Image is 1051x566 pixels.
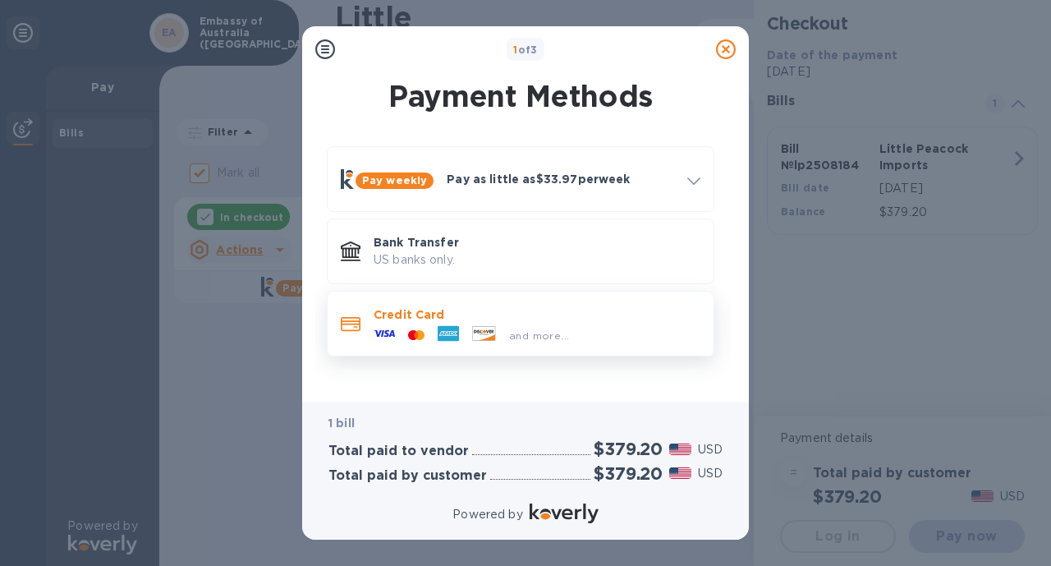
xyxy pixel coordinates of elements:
h3: Total paid to vendor [328,444,469,459]
p: US banks only. [374,251,700,269]
p: Pay as little as $33.97 per week [447,171,674,187]
span: 1 [513,44,517,56]
span: and more... [509,329,569,342]
p: Powered by [452,506,522,523]
img: USD [669,444,691,455]
img: Logo [530,504,599,523]
h3: Total paid by customer [328,468,487,484]
p: Bank Transfer [374,234,700,251]
p: Credit Card [374,306,700,323]
h2: $379.20 [594,463,663,484]
img: USD [669,467,691,479]
p: USD [698,465,723,482]
b: 1 bill [328,416,355,430]
h1: Payment Methods [324,79,718,113]
b: Pay weekly [362,174,427,186]
b: of 3 [513,44,538,56]
p: USD [698,441,723,458]
h2: $379.20 [594,439,663,459]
